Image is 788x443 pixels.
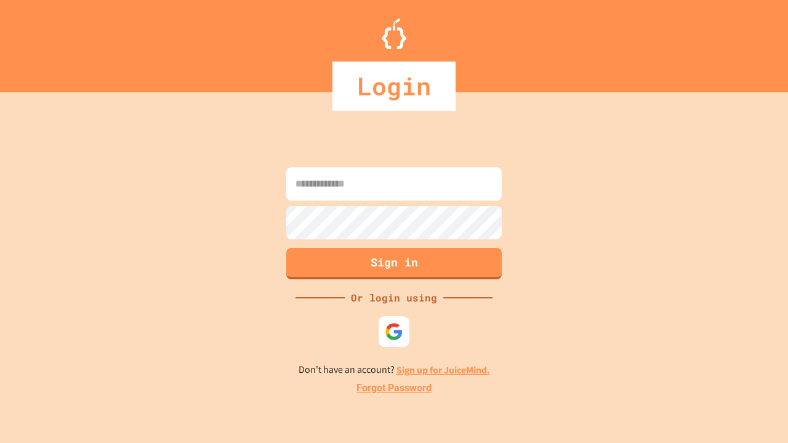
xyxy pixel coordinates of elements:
[332,62,456,111] div: Login
[345,290,443,305] div: Or login using
[686,340,776,393] iframe: chat widget
[396,364,490,377] a: Sign up for JuiceMind.
[382,18,406,49] img: Logo.svg
[286,248,502,279] button: Sign in
[385,322,403,341] img: google-icon.svg
[299,362,490,378] p: Don't have an account?
[356,381,432,396] a: Forgot Password
[736,394,776,431] iframe: chat widget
